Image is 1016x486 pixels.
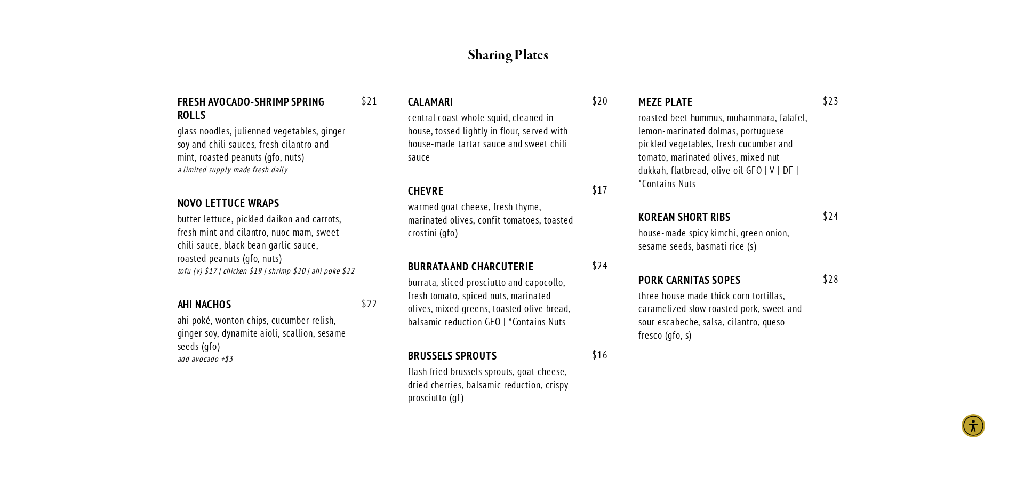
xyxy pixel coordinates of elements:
[812,95,839,107] span: 23
[408,365,578,404] div: flash fried brussels sprouts, goat cheese, dried cherries, balsamic reduction, crispy prosciutto ...
[363,196,378,209] span: -
[408,276,578,329] div: burrata, sliced prosciutto and capocollo, fresh tomato, spiced nuts, marinated olives, mixed gree...
[823,210,828,222] span: $
[362,94,367,107] span: $
[178,353,378,365] div: add avocado +$3
[178,124,347,164] div: glass noodles, julienned vegetables, ginger soy and chili sauces, fresh cilantro and mint, roaste...
[638,210,838,224] div: KOREAN SHORT RIBS
[408,349,608,362] div: BRUSSELS SPROUTS
[638,95,838,108] div: MEZE PLATE
[581,260,608,272] span: 24
[408,111,578,164] div: central coast whole squid, cleaned in-house, tossed lightly in flour, served with house-made tart...
[823,94,828,107] span: $
[581,184,608,196] span: 17
[592,348,597,361] span: $
[362,297,367,310] span: $
[638,273,838,286] div: PORK CARNITAS SOPES
[178,164,378,176] div: a limited supply made fresh daily
[592,94,597,107] span: $
[178,314,347,353] div: ahi poké, wonton chips, cucumber relish, ginger soy, dynamite aioli, scallion, sesame seeds (gfo)
[178,95,378,122] div: FRESH AVOCADO-SHRIMP SPRING ROLLS
[638,289,808,342] div: three house made thick corn tortillas, caramelized slow roasted pork, sweet and sour escabeche, s...
[178,298,378,311] div: AHI NACHOS
[178,212,347,265] div: butter lettuce, pickled daikon and carrots, fresh mint and cilantro, nuoc mam, sweet chili sauce,...
[178,196,378,210] div: NOVO LETTUCE WRAPS
[581,349,608,361] span: 16
[408,200,578,240] div: warmed goat cheese, fresh thyme, marinated olives, confit tomatoes, toasted crostini (gfo)
[408,184,608,197] div: CHEVRE
[408,260,608,273] div: BURRATA AND CHARCUTERIE
[592,259,597,272] span: $
[408,95,608,108] div: CALAMARI
[178,265,378,277] div: tofu (v) $17 | chicken $19 | shrimp $20 | ahi poke $22
[962,414,985,437] div: Accessibility Menu
[638,226,808,252] div: house-made spicy kimchi, green onion, sesame seeds, basmati rice (s)
[351,298,378,310] span: 22
[823,273,828,285] span: $
[351,95,378,107] span: 21
[812,210,839,222] span: 24
[592,184,597,196] span: $
[638,111,808,190] div: roasted beet hummus, muhammara, falafel, lemon-marinated dolmas, portuguese pickled vegetables, f...
[468,46,548,65] strong: Sharing Plates
[581,95,608,107] span: 20
[812,273,839,285] span: 28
